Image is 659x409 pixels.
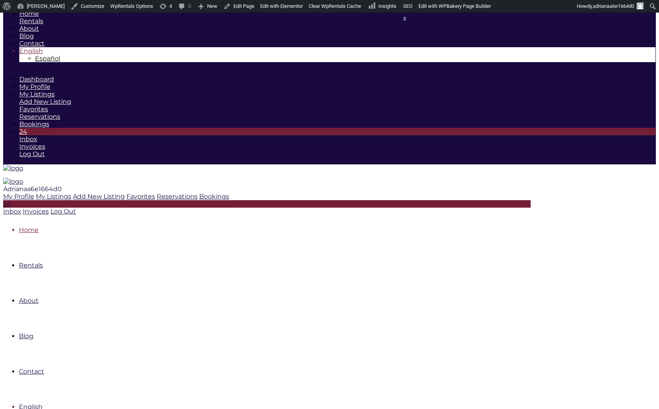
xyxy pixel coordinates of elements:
a: Blog [19,32,34,40]
a: About [19,25,39,32]
span: English [19,47,43,55]
a: Rentals [19,262,43,269]
a: My Profile [19,83,50,90]
span: Edit with Elementor [260,3,303,9]
a: My Profile [3,193,34,200]
a: Switch to Español [35,55,60,62]
div: 24 [19,128,655,135]
a: Favorites [126,193,155,200]
a: Bookings [19,120,49,128]
span: Insights [378,3,396,9]
a: 24Inbox [19,128,655,143]
a: Favorites [19,105,48,113]
a: My Listings [19,90,55,98]
a: Blog [19,332,33,340]
span: Español [35,55,60,62]
a: Contact [19,40,44,47]
a: Switch to English [19,47,43,55]
a: Reservations [19,113,60,120]
a: Invoices [23,208,49,215]
a: Home [19,226,39,234]
a: About [19,297,39,304]
span: Adrianaa6e1664d0 [3,185,62,193]
div: 3 [403,13,413,25]
div: 24 [3,200,531,208]
a: Bookings [199,193,229,200]
a: Invoices [19,143,45,150]
img: logo [3,178,23,185]
a: 24 Inbox [3,200,531,215]
a: Add New Listing [19,98,71,105]
span: adrianaa6e1664d0 [593,3,634,9]
img: logo [3,164,23,172]
a: Log Out [50,208,76,215]
a: Contact [19,368,44,375]
a: Add New Listing [73,193,125,200]
a: Reservations [157,193,198,200]
a: Log Out [19,150,45,158]
a: My Listings [36,193,71,200]
a: Rentals [19,17,43,25]
a: Dashboard [19,76,54,83]
a: Home [19,10,39,17]
span: SEO [403,3,413,9]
